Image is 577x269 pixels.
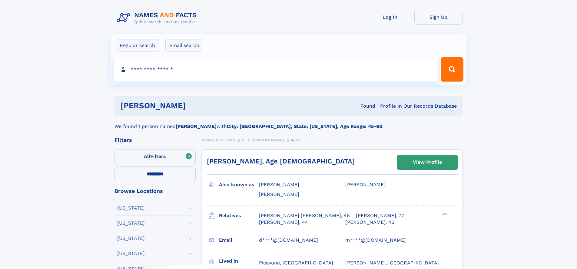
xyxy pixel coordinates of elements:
[227,123,382,129] b: City: [GEOGRAPHIC_DATA], State: [US_STATE], Age Range: 45-60
[219,180,259,190] h3: Also known as
[397,155,457,170] a: View Profile
[176,123,217,129] b: [PERSON_NAME]
[345,182,386,187] span: [PERSON_NAME]
[121,102,273,109] h1: [PERSON_NAME]
[259,219,308,226] a: [PERSON_NAME], 44
[291,138,300,142] span: April
[251,138,284,142] span: [PERSON_NAME]
[345,219,394,226] a: [PERSON_NAME], 46
[114,188,196,194] div: Browse Locations
[116,39,159,52] label: Regular search
[242,138,245,142] span: H
[114,57,438,82] input: search input
[440,212,448,216] div: ❯
[219,210,259,221] h3: Relatives
[366,10,414,25] a: Log In
[207,157,355,165] a: [PERSON_NAME], Age [DEMOGRAPHIC_DATA]
[114,10,202,26] img: Logo Names and Facts
[413,155,442,169] div: View Profile
[114,150,196,164] label: Filters
[345,260,439,266] span: [PERSON_NAME], [GEOGRAPHIC_DATA]
[259,191,299,197] span: [PERSON_NAME]
[414,10,463,25] a: Sign Up
[219,235,259,245] h3: Email
[117,206,145,210] div: [US_STATE]
[165,39,203,52] label: Email search
[441,57,463,82] button: Search Button
[259,260,333,266] span: Picayune, [GEOGRAPHIC_DATA]
[117,236,145,241] div: [US_STATE]
[114,137,196,143] div: Filters
[251,136,284,144] a: [PERSON_NAME]
[202,136,235,144] a: Names and Facts
[219,256,259,266] h3: Lived in
[117,221,145,226] div: [US_STATE]
[356,212,404,219] a: [PERSON_NAME], 77
[242,136,245,144] a: H
[259,212,350,219] a: [PERSON_NAME] [PERSON_NAME], 46
[117,251,145,256] div: [US_STATE]
[259,182,299,187] span: [PERSON_NAME]
[144,153,150,159] span: All
[114,116,463,130] div: We found 1 person named with .
[273,103,457,109] div: Found 1 Profile In Our Records Database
